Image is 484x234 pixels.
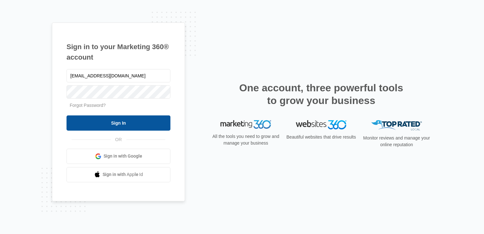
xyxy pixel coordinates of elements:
[371,120,422,131] img: Top Rated Local
[67,149,170,164] a: Sign in with Google
[103,171,143,178] span: Sign in with Apple Id
[104,153,142,159] span: Sign in with Google
[67,115,170,131] input: Sign In
[70,103,106,108] a: Forgot Password?
[296,120,347,129] img: Websites 360
[67,42,170,62] h1: Sign in to your Marketing 360® account
[220,120,271,129] img: Marketing 360
[67,69,170,82] input: Email
[67,167,170,182] a: Sign in with Apple Id
[237,81,405,107] h2: One account, three powerful tools to grow your business
[361,135,432,148] p: Monitor reviews and manage your online reputation
[286,134,357,140] p: Beautiful websites that drive results
[210,133,281,146] p: All the tools you need to grow and manage your business
[111,136,126,143] span: OR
